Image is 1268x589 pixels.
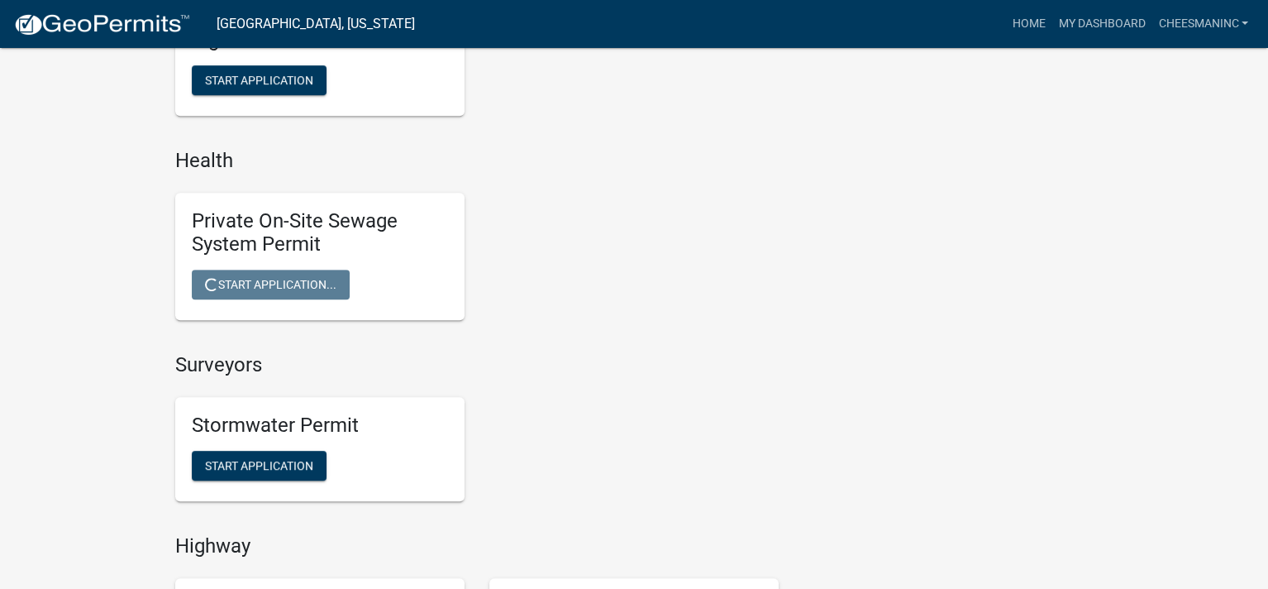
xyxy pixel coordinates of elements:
[175,149,779,173] h4: Health
[192,270,350,299] button: Start Application...
[192,65,327,95] button: Start Application
[205,73,313,86] span: Start Application
[175,534,779,558] h4: Highway
[205,458,313,472] span: Start Application
[217,10,415,38] a: [GEOGRAPHIC_DATA], [US_STATE]
[1051,8,1151,40] a: My Dashboard
[1005,8,1051,40] a: Home
[175,353,779,377] h4: Surveyors
[1151,8,1255,40] a: cheesmaninc
[205,278,336,291] span: Start Application...
[192,414,448,438] h5: Stormwater Permit
[192,451,327,481] button: Start Application
[192,209,448,257] h5: Private On-Site Sewage System Permit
